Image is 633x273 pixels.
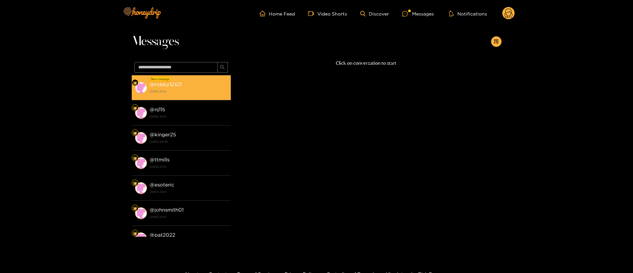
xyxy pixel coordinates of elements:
[133,231,137,235] img: Fan Level
[135,157,147,169] img: conversation
[150,182,174,188] strong: @ esoteric
[150,132,176,137] strong: @ kinger25
[260,11,295,17] a: Home Feed
[135,82,147,94] img: conversation
[150,207,184,213] strong: @ johnsmith01
[491,36,502,47] button: appstore-add
[231,59,502,67] p: Click on conversation to start
[150,114,228,119] strong: [DATE] 14:53
[447,10,489,17] button: Notifications
[150,139,228,145] strong: [DATE] 00:48
[150,157,169,162] strong: @ ttmills
[133,206,137,210] img: Fan Level
[360,11,389,17] a: Discover
[402,10,434,17] div: Messages
[150,107,165,112] strong: @ nj115
[150,189,228,195] strong: [DATE] 12:03
[135,107,147,119] img: conversation
[133,181,137,185] img: Fan Level
[150,164,228,170] strong: [DATE] 01:10
[150,77,171,81] div: New message
[217,62,228,73] button: search
[132,34,179,50] span: Messages
[150,214,228,220] strong: [DATE] 12:03
[135,182,147,194] img: conversation
[133,106,137,110] img: Fan Level
[260,11,269,17] span: home
[133,81,137,85] img: Fan Level
[150,88,228,94] strong: [DATE] 01:10
[150,82,182,87] strong: @ robby12321
[135,207,147,219] img: conversation
[133,131,137,135] img: Fan Level
[135,232,147,244] img: conversation
[220,65,225,70] span: search
[135,132,147,144] img: conversation
[150,232,175,238] strong: @ pat2022
[133,156,137,160] img: Fan Level
[308,11,317,17] span: video-camera
[494,39,499,45] span: appstore-add
[308,11,347,17] a: Video Shorts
